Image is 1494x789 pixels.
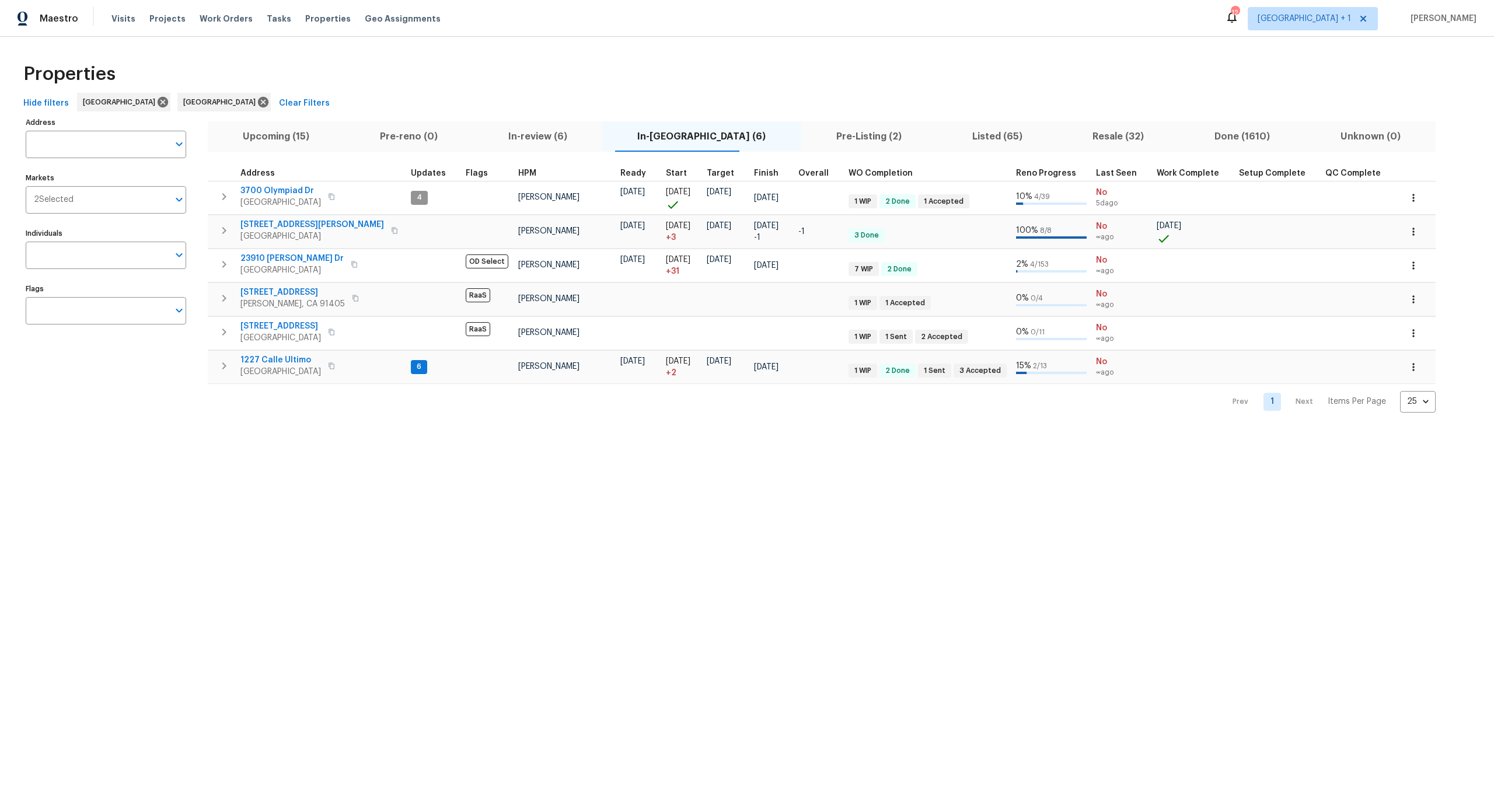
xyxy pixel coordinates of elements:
[1096,356,1147,368] span: No
[1263,393,1281,411] a: Goto page 1
[666,222,690,230] span: [DATE]
[620,169,657,177] div: Earliest renovation start date (first business day after COE or Checkout)
[798,169,839,177] div: Days past target finish date
[1096,232,1147,242] span: ∞ ago
[881,197,914,207] span: 2 Done
[240,354,321,366] span: 1227 Calle Ultimo
[1312,128,1429,145] span: Unknown (0)
[40,13,78,25] span: Maestro
[754,261,779,270] span: [DATE]
[1016,328,1029,336] span: 0 %
[707,169,734,177] span: Target
[466,169,488,177] span: Flags
[171,136,187,152] button: Open
[240,231,384,242] span: [GEOGRAPHIC_DATA]
[1016,226,1038,235] span: 100 %
[620,222,645,230] span: [DATE]
[518,261,580,269] span: [PERSON_NAME]
[1096,254,1147,266] span: No
[1096,221,1147,232] span: No
[240,264,344,276] span: [GEOGRAPHIC_DATA]
[666,232,676,243] span: + 3
[1221,391,1436,413] nav: Pagination Navigation
[1016,169,1076,177] span: Reno Progress
[518,329,580,337] span: [PERSON_NAME]
[352,128,466,145] span: Pre-reno (0)
[77,93,170,111] div: [GEOGRAPHIC_DATA]
[412,362,426,372] span: 6
[466,288,490,302] span: RaaS
[1031,295,1043,302] span: 0 / 4
[518,227,580,235] span: [PERSON_NAME]
[240,332,321,344] span: [GEOGRAPHIC_DATA]
[518,295,580,303] span: [PERSON_NAME]
[661,181,702,214] td: Project started on time
[518,193,580,201] span: [PERSON_NAME]
[200,13,253,25] span: Work Orders
[240,185,321,197] span: 3700 Olympiad Dr
[26,285,186,292] label: Flags
[916,332,967,342] span: 2 Accepted
[754,169,779,177] span: Finish
[1186,128,1298,145] span: Done (1610)
[850,231,884,240] span: 3 Done
[177,93,271,111] div: [GEOGRAPHIC_DATA]
[1096,198,1147,208] span: 5d ago
[1016,193,1032,201] span: 10 %
[881,366,914,376] span: 2 Done
[466,254,508,268] span: OD Select
[620,169,646,177] span: Ready
[1033,362,1047,369] span: 2 / 13
[240,253,344,264] span: 23910 [PERSON_NAME] Dr
[1096,322,1147,334] span: No
[1031,329,1045,336] span: 0 / 11
[850,264,878,274] span: 7 WIP
[412,193,427,203] span: 4
[620,256,645,264] span: [DATE]
[365,13,441,25] span: Geo Assignments
[23,96,69,111] span: Hide filters
[850,298,876,308] span: 1 WIP
[919,366,950,376] span: 1 Sent
[850,366,876,376] span: 1 WIP
[1030,261,1049,268] span: 4 / 153
[149,13,186,25] span: Projects
[83,96,160,108] span: [GEOGRAPHIC_DATA]
[881,332,912,342] span: 1 Sent
[1096,266,1147,276] span: ∞ ago
[171,247,187,263] button: Open
[1096,368,1147,378] span: ∞ ago
[183,96,260,108] span: [GEOGRAPHIC_DATA]
[34,195,74,205] span: 2 Selected
[1328,396,1386,407] p: Items Per Page
[1157,169,1219,177] span: Work Complete
[1406,13,1476,25] span: [PERSON_NAME]
[240,169,275,177] span: Address
[1016,362,1031,370] span: 15 %
[661,350,702,383] td: Project started 2 days late
[707,222,731,230] span: [DATE]
[26,119,186,126] label: Address
[26,174,186,181] label: Markets
[171,302,187,319] button: Open
[1096,187,1147,198] span: No
[1096,334,1147,344] span: ∞ ago
[1016,294,1029,302] span: 0 %
[661,215,702,248] td: Project started 3 days late
[707,169,745,177] div: Target renovation project end date
[1325,169,1381,177] span: QC Complete
[707,256,731,264] span: [DATE]
[849,169,913,177] span: WO Completion
[240,219,384,231] span: [STREET_ADDRESS][PERSON_NAME]
[274,93,334,114] button: Clear Filters
[850,332,876,342] span: 1 WIP
[23,68,116,80] span: Properties
[1040,227,1052,234] span: 8 / 8
[882,264,916,274] span: 2 Done
[240,197,321,208] span: [GEOGRAPHIC_DATA]
[707,188,731,196] span: [DATE]
[240,287,345,298] span: [STREET_ADDRESS]
[754,194,779,202] span: [DATE]
[798,169,829,177] span: Overall
[1231,7,1239,19] div: 12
